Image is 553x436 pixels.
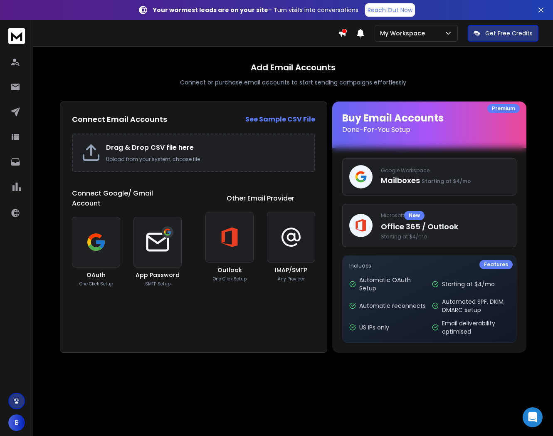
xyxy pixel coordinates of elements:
p: Google Workspace [381,167,509,174]
h3: OAuth [86,271,106,279]
p: Done-For-You Setup [342,125,516,135]
h1: Buy Email Accounts [342,111,516,135]
p: One Click Setup [213,276,247,282]
p: Includes [349,263,509,269]
p: – Turn visits into conversations [153,6,358,14]
span: Starting at $4/mo [381,233,509,240]
p: Automated SPF, DKIM, DMARC setup [442,297,510,314]
p: Connect or purchase email accounts to start sending campaigns effortlessly [180,78,406,87]
p: Get Free Credits [485,29,533,37]
a: Reach Out Now [365,3,415,17]
p: Upload from your system, choose file [106,156,306,163]
strong: Your warmest leads are on your site [153,6,268,14]
div: Features [479,260,513,269]
p: SMTP Setup [145,281,170,287]
h3: Outlook [217,266,242,274]
p: Mailboxes [381,175,509,186]
a: See Sample CSV File [245,114,315,124]
p: Starting at $4/mo [442,280,495,288]
button: B [8,414,25,431]
span: Starting at $4/mo [422,178,471,185]
p: Office 365 / Outlook [381,221,509,233]
div: Open Intercom Messenger [523,407,543,427]
p: Automatic reconnects [359,302,426,310]
p: US IPs only [359,323,389,332]
h1: Other Email Provider [227,193,294,203]
h2: Connect Email Accounts [72,114,167,125]
p: Automatic OAuth Setup [359,276,427,292]
h2: Drag & Drop CSV file here [106,143,306,153]
h1: Connect Google/ Gmail Account [72,188,182,208]
p: One Click Setup [79,281,113,287]
img: logo [8,28,25,44]
h1: Add Email Accounts [251,62,336,73]
h3: IMAP/SMTP [275,266,307,274]
p: Reach Out Now [368,6,412,14]
div: New [404,211,425,220]
h3: App Password [136,271,180,279]
p: My Workspace [380,29,428,37]
p: Email deliverability optimised [442,319,510,336]
p: Microsoft [381,211,509,220]
div: Premium [487,104,520,113]
p: Any Provider [278,276,305,282]
button: Get Free Credits [468,25,538,42]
